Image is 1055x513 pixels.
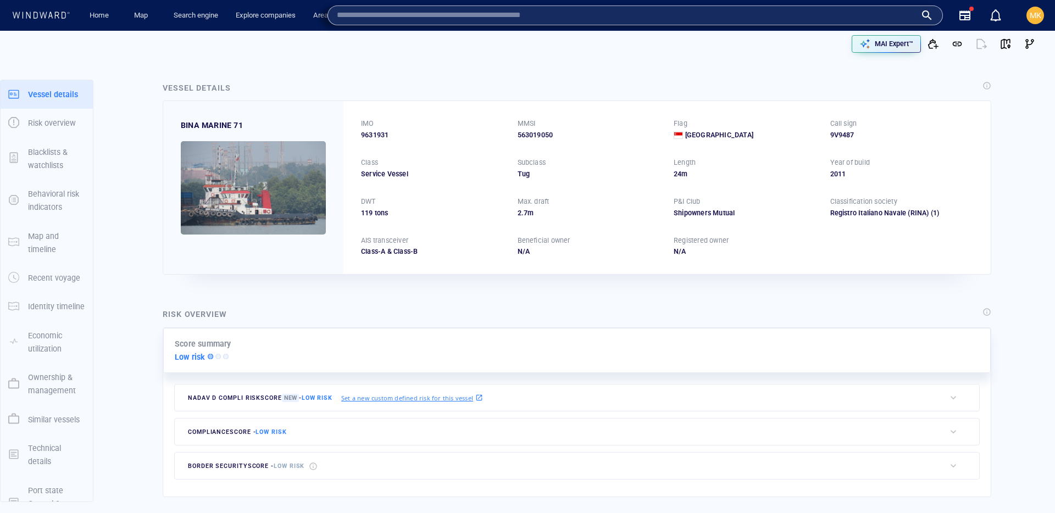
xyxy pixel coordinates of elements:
[1,336,93,347] a: Economic utilization
[989,9,1002,22] div: Notification center
[181,119,243,132] div: BINA MARINE 71
[28,442,85,469] p: Technical details
[518,236,570,246] p: Beneficial owner
[188,462,304,470] span: border security score -
[521,209,524,217] span: .
[1,264,93,292] button: Recent voyage
[1,405,93,434] button: Similar vessels
[28,88,78,101] p: Vessel details
[1,195,93,205] a: Behavioral risk indicators
[681,170,687,178] span: m
[518,247,530,255] span: N/A
[929,208,973,218] span: (1)
[945,32,969,56] button: Get link
[518,197,549,207] p: Max. draft
[674,247,686,255] span: N/A
[1,237,93,247] a: Map and timeline
[830,197,897,207] p: Classification society
[361,197,376,207] p: DWT
[85,6,113,25] a: Home
[28,230,85,256] p: Map and timeline
[361,208,504,218] div: 119 tons
[1,272,93,283] a: Recent voyage
[361,247,385,255] span: Class-A
[256,428,286,436] span: Low risk
[830,158,870,168] p: Year of build
[518,209,521,217] span: 2
[169,6,223,25] a: Search engine
[1,153,93,163] a: Blacklists & watchlists
[231,6,300,25] button: Explore companies
[188,394,332,402] span: Nadav D Compli risk score -
[518,169,661,179] div: Tug
[274,462,304,470] span: Low risk
[1,88,93,99] a: Vessel details
[674,170,681,178] span: 24
[28,329,85,356] p: Economic utilization
[1,80,93,109] button: Vessel details
[524,209,527,217] span: 7
[830,208,974,218] div: Registro Italiano Navale (RINA)
[28,413,80,426] p: Similar vessels
[309,6,360,25] a: Area analysis
[282,394,299,402] span: New
[1,180,93,222] button: Behavioral risk indicators
[361,119,374,129] p: IMO
[387,247,392,255] span: &
[518,130,661,140] div: 563019050
[188,428,287,436] span: compliance score -
[852,35,921,53] button: MAI Expert™
[1008,464,1047,505] iframe: Chat
[361,130,388,140] span: 9631931
[993,32,1018,56] button: View on map
[361,158,378,168] p: Class
[830,169,974,179] div: 2011
[1,301,93,311] a: Identity timeline
[28,146,85,172] p: Blacklists & watchlists
[1,138,93,180] button: Blacklists & watchlists
[830,130,974,140] div: 9V9487
[28,371,85,398] p: Ownership & management
[1,363,93,405] button: Ownership & management
[1,378,93,389] a: Ownership & management
[1024,4,1046,26] button: MK
[28,187,85,214] p: Behavioral risk indicators
[674,158,696,168] p: Length
[175,337,231,350] p: Score summary
[674,119,687,129] p: Flag
[28,271,80,285] p: Recent voyage
[125,6,160,25] button: Map
[28,116,76,130] p: Risk overview
[163,308,227,321] div: Risk overview
[361,169,504,179] div: Service Vessel
[830,119,857,129] p: Call sign
[1,118,93,128] a: Risk overview
[1030,11,1041,20] span: MK
[1,321,93,364] button: Economic utilization
[527,209,534,217] span: m
[1018,32,1042,56] button: Visual Link Analysis
[1,449,93,459] a: Technical details
[674,208,817,218] div: Shipowners Mutual
[1,222,93,264] button: Map and timeline
[1,414,93,424] a: Similar vessels
[341,392,483,404] a: Set a new custom defined risk for this vessel
[518,158,546,168] p: Subclass
[921,32,945,56] button: Add to vessel list
[1,434,93,476] button: Technical details
[181,141,326,235] img: 59066f086f525674cf44508f_0
[341,393,473,403] p: Set a new custom defined risk for this vessel
[385,247,418,255] span: Class-B
[28,300,85,313] p: Identity timeline
[830,208,929,218] div: Registro Italiano Navale (RINA)
[875,39,913,49] p: MAI Expert™
[302,394,332,402] span: Low risk
[518,119,536,129] p: MMSI
[674,236,729,246] p: Registered owner
[81,6,116,25] button: Home
[1,292,93,321] button: Identity timeline
[1,109,93,137] button: Risk overview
